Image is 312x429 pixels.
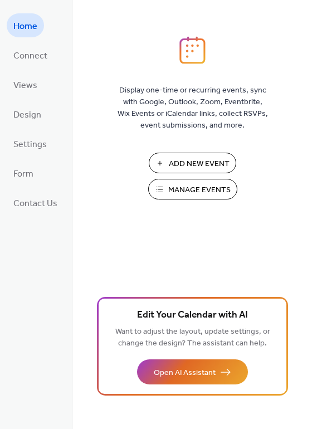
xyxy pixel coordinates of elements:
a: Form [7,161,40,185]
span: Settings [13,136,47,153]
span: Form [13,165,33,183]
a: Settings [7,131,53,155]
span: Want to adjust the layout, update settings, or change the design? The assistant can help. [115,324,270,351]
span: Display one-time or recurring events, sync with Google, Outlook, Zoom, Eventbrite, Wix Events or ... [118,85,268,131]
a: Home [7,13,44,37]
button: Open AI Assistant [137,359,248,384]
a: Contact Us [7,191,64,214]
span: Add New Event [169,158,230,170]
a: Design [7,102,48,126]
button: Add New Event [149,153,236,173]
a: Connect [7,43,54,67]
span: Manage Events [168,184,231,196]
span: Connect [13,47,47,65]
a: Views [7,72,44,96]
span: Home [13,18,37,35]
span: Views [13,77,37,94]
span: Open AI Assistant [154,367,216,379]
span: Edit Your Calendar with AI [137,308,248,323]
img: logo_icon.svg [179,36,205,64]
span: Contact Us [13,195,57,212]
button: Manage Events [148,179,237,199]
span: Design [13,106,41,124]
